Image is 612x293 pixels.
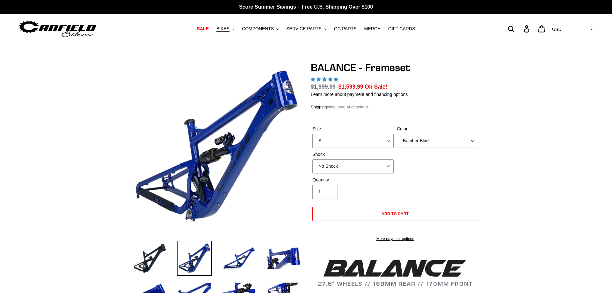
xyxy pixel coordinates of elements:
span: SERVICE PARTS [286,26,321,32]
span: BIKES [216,26,229,32]
span: COMPONENTS [242,26,274,32]
div: calculated at checkout. [311,104,480,110]
label: Color [397,126,478,132]
a: More payment options [312,236,478,242]
a: MERCH [361,25,384,33]
span: MERCH [364,26,381,32]
button: SERVICE PARTS [283,25,329,33]
span: SALE [197,26,209,32]
span: GG PARTS [334,26,357,32]
button: BIKES [213,25,237,33]
span: $1,599.99 [339,84,363,90]
span: Add to cart [382,211,409,216]
label: Shock [312,151,394,158]
button: Add to cart [312,207,478,221]
span: 5.00 stars [311,77,339,82]
span: GIFT CARDS [388,26,415,32]
s: $1,999.99 [311,84,336,90]
h2: 27.5" WHEELS // 169MM REAR // 170MM FRONT [311,258,480,287]
label: Quantity [312,177,394,183]
a: Learn more about payment and financing options [311,92,408,97]
label: Size [312,126,394,132]
a: GIFT CARDS [385,25,419,33]
img: Load image into Gallery viewer, BALANCE - Frameset [132,241,167,276]
a: GG PARTS [331,25,360,33]
h1: BALANCE - Frameset [311,62,480,74]
a: Shipping [311,105,327,110]
img: Load image into Gallery viewer, BALANCE - Frameset [266,241,301,276]
img: Load image into Gallery viewer, BALANCE - Frameset [222,241,257,276]
input: Search [511,22,528,36]
img: Canfield Bikes [18,19,97,39]
span: On Sale! [365,83,387,91]
img: Load image into Gallery viewer, BALANCE - Frameset [177,241,212,276]
a: SALE [194,25,212,33]
button: COMPONENTS [239,25,282,33]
